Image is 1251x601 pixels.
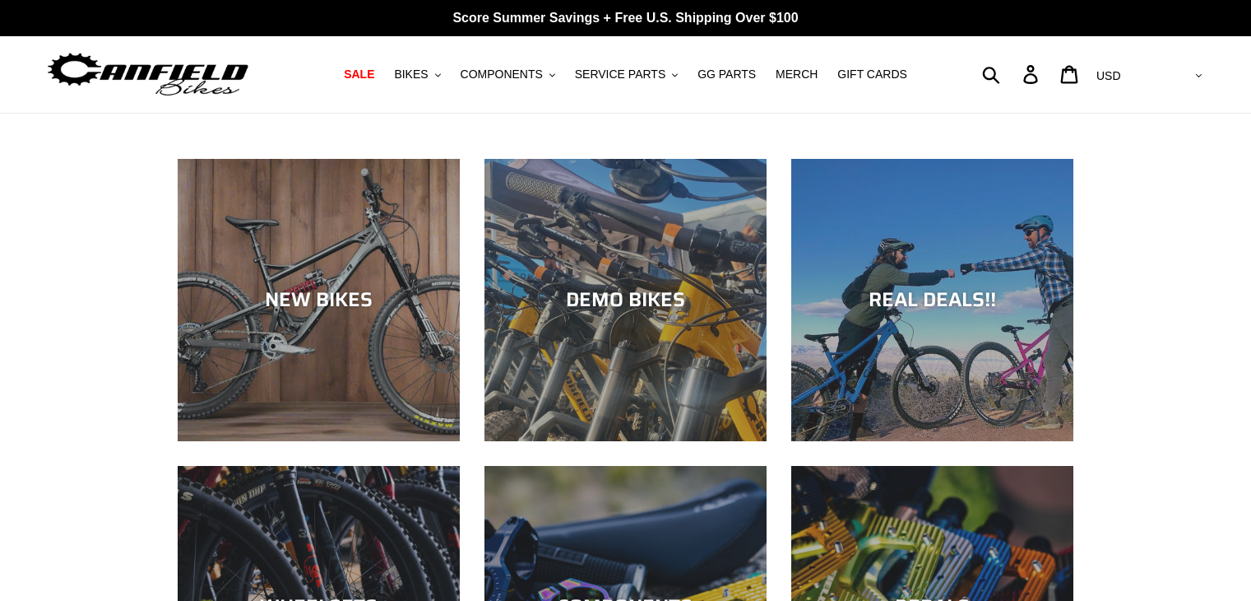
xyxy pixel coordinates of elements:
a: NEW BIKES [178,159,460,441]
a: GG PARTS [689,63,764,86]
span: COMPONENTS [461,68,543,82]
button: BIKES [386,63,448,86]
div: REAL DEALS!! [791,288,1073,312]
a: MERCH [767,63,826,86]
button: SERVICE PARTS [567,63,686,86]
input: Search [991,56,1033,92]
a: GIFT CARDS [829,63,915,86]
span: GG PARTS [697,68,756,82]
div: NEW BIKES [178,288,460,312]
a: DEMO BIKES [484,159,767,441]
span: MERCH [776,68,818,82]
span: BIKES [394,68,428,82]
img: Canfield Bikes [45,49,251,100]
span: SALE [344,68,374,82]
button: COMPONENTS [452,63,563,86]
div: DEMO BIKES [484,288,767,312]
a: SALE [336,63,382,86]
span: GIFT CARDS [837,68,907,82]
span: SERVICE PARTS [575,68,665,82]
a: REAL DEALS!! [791,159,1073,441]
